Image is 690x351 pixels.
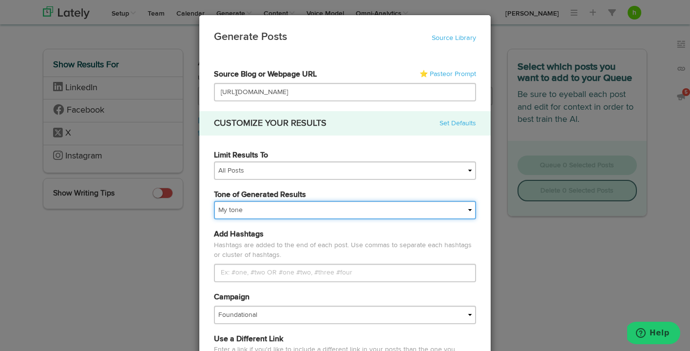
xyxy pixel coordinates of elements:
strong: Generate Posts [214,32,287,42]
label: Tone of Generated Results [214,190,306,201]
h4: CUSTOMIZE YOUR RESULTS [214,118,326,128]
label: Add Hashtags [214,229,264,240]
span: or Prompt [446,71,476,78]
label: Campaign [214,292,249,303]
span: Use a Different Link [214,335,283,343]
input: Include http:// [214,83,476,101]
span: Hashtags are added to the end of each post. Use commas to separate each hashtags or cluster of ha... [214,240,476,264]
input: Ex: #one, #two OR #one #two, #three #four [214,264,476,282]
a: Source Library [432,35,476,41]
a: Set Defaults [440,118,476,128]
label: Limit Results To [214,150,268,161]
iframe: Opens a widget where you can find more information [627,322,680,346]
a: ⭐ Paste [420,69,476,79]
label: Source Blog or Webpage URL [214,69,317,80]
